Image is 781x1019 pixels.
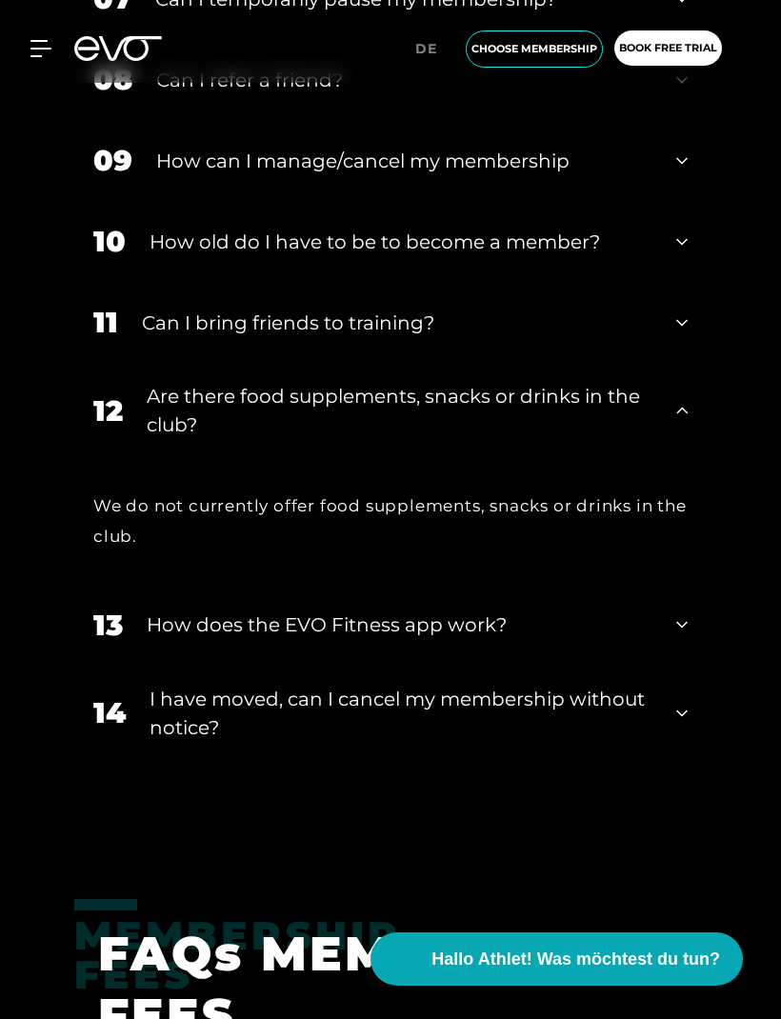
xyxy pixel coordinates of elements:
span: book free trial [619,40,717,56]
div: 11 [93,301,118,344]
button: Hallo Athlet! Was möchtest du tun? [370,932,743,986]
div: I have moved, can I cancel my membership without notice? [150,685,652,742]
div: Can I bring friends to training? [142,309,652,337]
div: 10 [93,220,126,263]
div: 14 [93,691,126,734]
div: We do not currently offer food supplements, snacks or drinks in the club. [93,490,688,552]
span: Hallo Athlet! Was möchtest du tun? [431,947,720,972]
div: How can I manage/cancel my membership [156,147,652,175]
div: How old do I have to be to become a member? [150,228,652,256]
a: de [415,38,449,60]
span: choose membership [471,41,597,57]
div: Are there food supplements, snacks or drinks in the club? [147,382,652,439]
div: 12 [93,390,123,432]
div: 09 [93,139,132,182]
a: book free trial [609,30,728,68]
div: How does the EVO Fitness app work? [147,610,652,639]
span: de [415,40,437,57]
a: choose membership [460,30,609,68]
div: 13 [93,604,123,647]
